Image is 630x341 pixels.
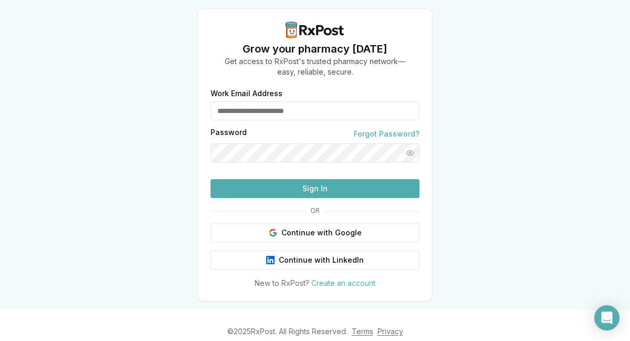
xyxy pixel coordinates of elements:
[354,129,419,139] a: Forgot Password?
[266,256,275,264] img: LinkedIn
[281,22,349,38] img: RxPost Logo
[594,305,619,330] div: Open Intercom Messenger
[211,129,247,139] label: Password
[255,278,309,287] span: New to RxPost?
[211,90,419,97] label: Work Email Address
[311,278,375,287] a: Create an account
[352,327,373,336] a: Terms
[211,251,419,270] button: Continue with LinkedIn
[225,56,405,77] p: Get access to RxPost's trusted pharmacy network— easy, reliable, secure.
[225,42,405,56] h1: Grow your pharmacy [DATE]
[401,143,419,162] button: Show password
[306,206,324,215] span: OR
[211,179,419,198] button: Sign In
[269,229,277,237] img: Google
[377,327,403,336] a: Privacy
[211,223,419,242] button: Continue with Google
